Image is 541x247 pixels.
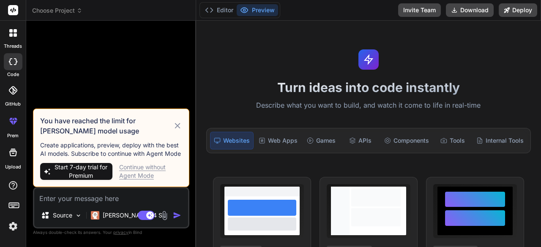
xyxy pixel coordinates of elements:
p: [PERSON_NAME] 4 S.. [103,211,166,220]
div: Components [381,132,432,149]
label: Upload [5,163,21,171]
div: Websites [210,132,254,149]
img: attachment [160,211,169,220]
p: Describe what you want to build, and watch it come to life in real-time [201,100,536,111]
button: Preview [237,4,278,16]
img: settings [6,219,20,233]
button: Editor [202,4,237,16]
div: Games [303,132,340,149]
p: Create applications, preview, deploy with the best AI models. Subscribe to continue with Agent Mode [40,141,182,158]
div: Tools [434,132,471,149]
img: Claude 4 Sonnet [91,211,99,220]
div: Web Apps [255,132,301,149]
span: Choose Project [32,6,82,15]
button: Start 7-day trial for Premium [40,163,112,180]
h1: Turn ideas into code instantly [201,80,536,95]
button: Download [446,3,494,17]
button: Deploy [499,3,537,17]
label: prem [7,132,19,139]
div: APIs [342,132,379,149]
div: Continue without Agent Mode [119,163,182,180]
label: GitHub [5,100,21,108]
span: Start 7-day trial for Premium [53,163,109,180]
img: icon [173,211,181,220]
span: privacy [113,230,128,235]
button: Invite Team [398,3,441,17]
div: Internal Tools [473,132,527,149]
h3: You have reached the limit for [PERSON_NAME] model usage [40,116,173,136]
label: code [7,71,19,78]
p: Source [53,211,72,220]
p: Always double-check its answers. Your in Bind [33,228,189,236]
img: Pick Models [75,212,82,219]
label: threads [4,43,22,50]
